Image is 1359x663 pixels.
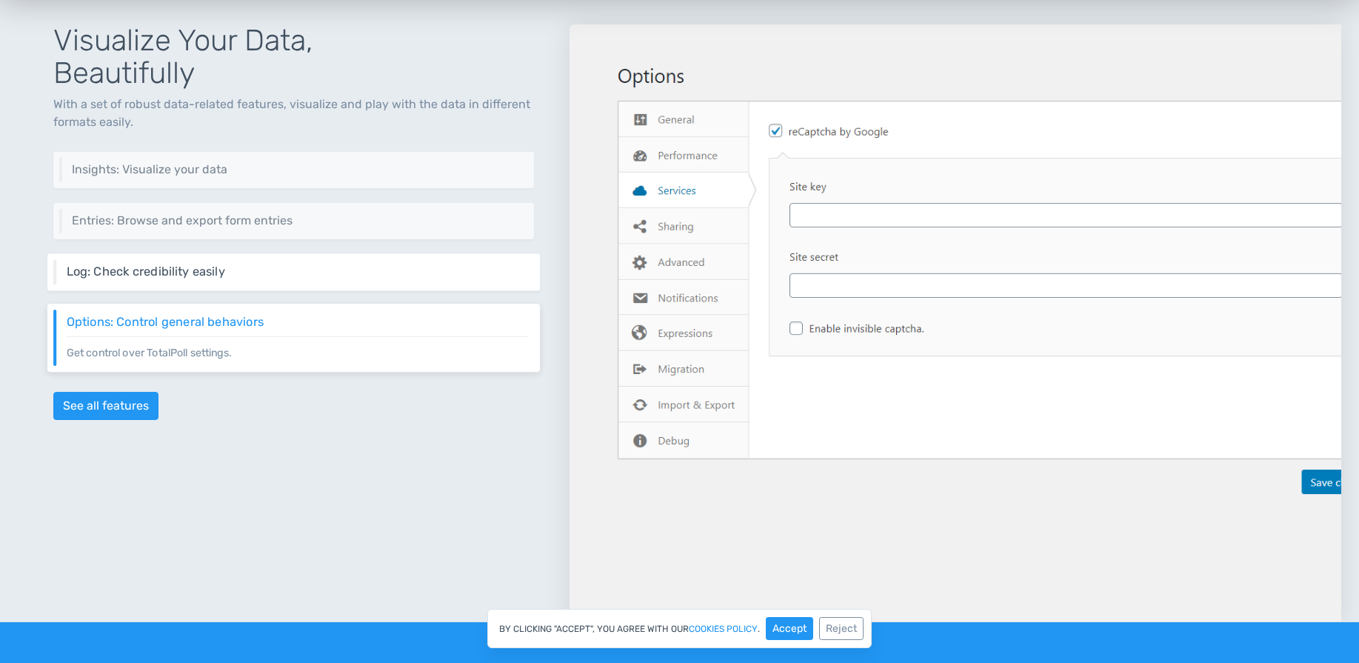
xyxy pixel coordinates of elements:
h6: Insights: Visualize your data [72,163,523,176]
div: By clicking "Accept", you agree with our . [487,609,872,648]
p: Visualize your poll's data in an elegant way including charts that covers different representatio... [72,176,523,177]
p: Get control over TotalPoll settings. [67,336,529,361]
h6: Entries: Browse and export form entries [72,214,523,227]
p: Browse form entries and export them easily to different formats such as CSV, JSON, and HTML. [72,227,523,228]
a: cookies policy [689,624,758,633]
h6: Options: Control general behaviors [67,315,529,328]
h6: Log: Check credibility easily [67,264,529,278]
img: Options [570,24,1341,622]
button: Reject [819,617,864,640]
h1: Visualize Your Data, Beautifully [53,24,534,90]
a: See all features [53,392,158,420]
p: With a set of robust data-related features, visualize and play with the data in different formats... [53,96,534,131]
button: Accept [766,617,813,640]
